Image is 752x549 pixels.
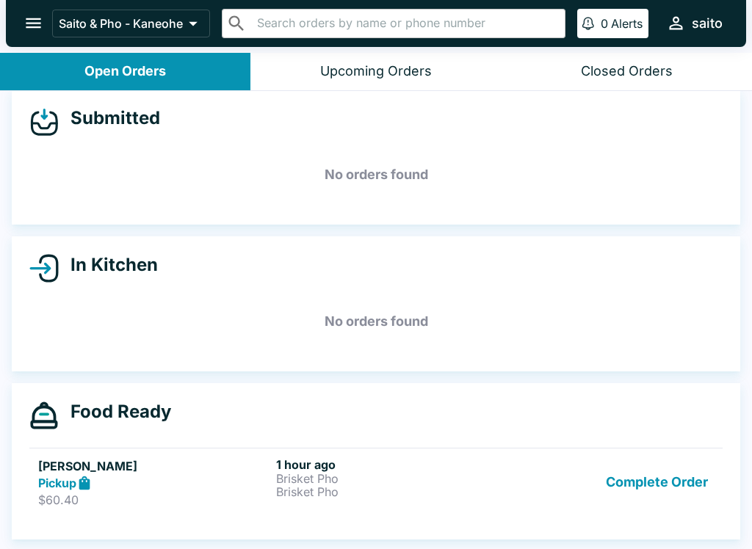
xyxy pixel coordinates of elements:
[59,16,183,31] p: Saito & Pho - Kaneohe
[52,10,210,37] button: Saito & Pho - Kaneohe
[15,4,52,42] button: open drawer
[38,492,270,507] p: $60.40
[59,401,171,423] h4: Food Ready
[253,13,559,34] input: Search orders by name or phone number
[84,63,166,80] div: Open Orders
[276,472,508,485] p: Brisket Pho
[59,107,160,129] h4: Submitted
[611,16,643,31] p: Alerts
[276,485,508,498] p: Brisket Pho
[600,457,714,508] button: Complete Order
[29,448,723,517] a: [PERSON_NAME]Pickup$60.401 hour agoBrisket PhoBrisket PhoComplete Order
[601,16,608,31] p: 0
[692,15,723,32] div: saito
[29,295,723,348] h5: No orders found
[660,7,728,39] button: saito
[59,254,158,276] h4: In Kitchen
[38,476,76,490] strong: Pickup
[29,148,723,201] h5: No orders found
[320,63,432,80] div: Upcoming Orders
[276,457,508,472] h6: 1 hour ago
[38,457,270,475] h5: [PERSON_NAME]
[581,63,673,80] div: Closed Orders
